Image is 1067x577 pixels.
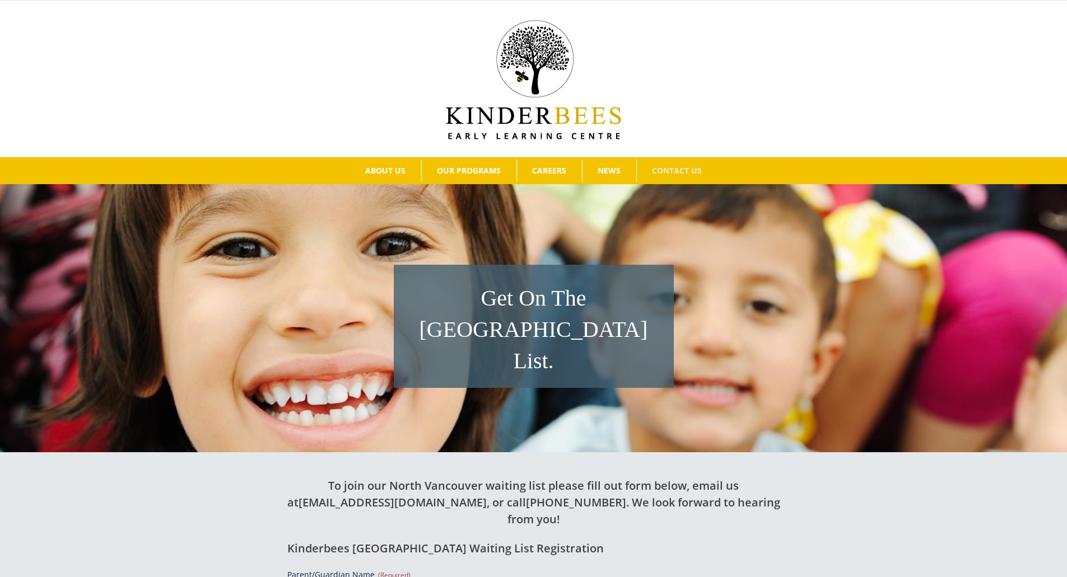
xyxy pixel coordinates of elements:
[446,20,621,139] img: Kinder Bees Logo
[350,160,421,182] a: ABOUT US
[287,477,780,528] h2: To join our North Vancouver waiting list please fill out form below, email us at , or call . We l...
[422,160,516,182] a: OUR PROGRAMS
[583,160,636,182] a: NEWS
[517,160,582,182] a: CAREERS
[652,167,702,175] span: CONTACT US
[637,160,717,182] a: CONTACT US
[526,495,626,510] a: [PHONE_NUMBER]
[299,495,487,510] a: [EMAIL_ADDRESS][DOMAIN_NAME]
[365,167,406,175] span: ABOUT US
[598,167,621,175] span: NEWS
[532,167,566,175] span: CAREERS
[399,283,668,377] h1: Get On The [GEOGRAPHIC_DATA] List.
[17,157,1050,184] nav: Main Menu
[287,540,780,557] h2: Kinderbees [GEOGRAPHIC_DATA] Waiting List Registration
[437,167,501,175] span: OUR PROGRAMS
